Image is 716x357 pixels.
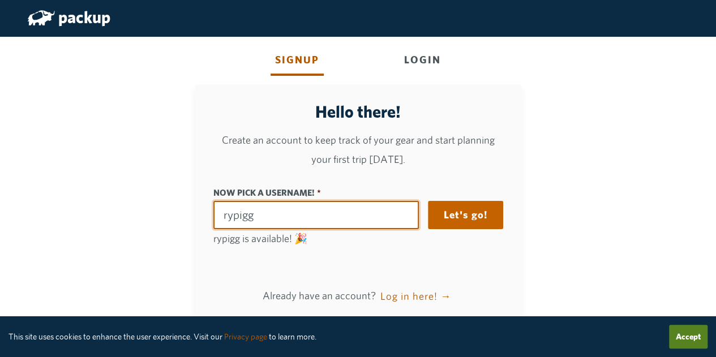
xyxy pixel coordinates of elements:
button: Accept cookies [669,325,708,349]
p: Already have an account? [213,282,503,310]
h2: Hello there! [213,103,503,122]
p: Create an account to keep track of your gear and start planning your first trip [DATE]. [213,131,503,170]
div: Signup [271,45,324,76]
button: Log in here! → [378,282,453,310]
a: Privacy page [224,332,267,341]
label: Now pick a username! [213,185,419,200]
span: packup [58,7,110,27]
small: This site uses cookies to enhance the user experience. Visit our to learn more. [8,332,316,341]
a: packup [28,9,110,29]
input: Now pick a username! [213,201,419,229]
div: Login [400,45,445,76]
button: Let's go! [428,201,503,229]
p: rypigg is available! 🎉 [213,229,503,248]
